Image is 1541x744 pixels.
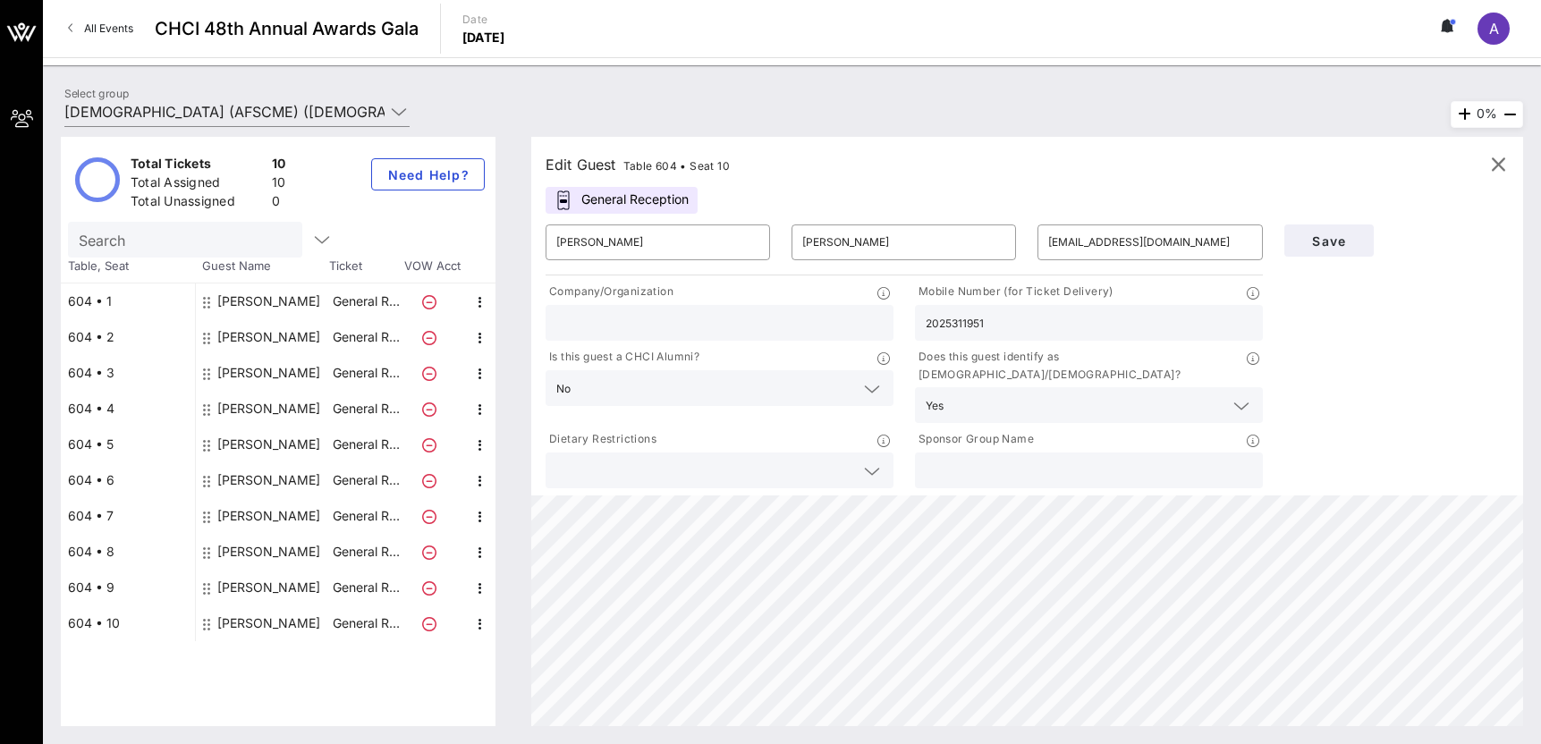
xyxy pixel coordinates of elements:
div: 604 • 6 [61,462,195,498]
div: Evelyn Haro [217,498,320,534]
div: Emiliano Martinez [217,462,320,498]
div: 0 [272,192,286,215]
div: No [546,370,893,406]
p: Is this guest a CHCI Alumni? [546,348,699,367]
span: Ticket [329,258,401,275]
div: Yes [926,400,944,412]
div: 604 • 2 [61,319,195,355]
button: Save [1284,224,1374,257]
span: A [1489,20,1499,38]
p: Company/Organization [546,283,673,301]
p: General R… [330,391,402,427]
div: 604 • 8 [61,534,195,570]
p: General R… [330,355,402,391]
p: Mobile Number (for Ticket Delivery) [915,283,1113,301]
div: 604 • 7 [61,498,195,534]
div: 604 • 10 [61,605,195,641]
div: 604 • 3 [61,355,195,391]
div: 10 [272,155,286,177]
button: Need Help? [371,158,485,190]
span: Need Help? [386,167,470,182]
p: Dietary Restrictions [546,430,656,449]
p: [DATE] [462,29,505,46]
p: General R… [330,498,402,534]
div: 604 • 1 [61,283,195,319]
div: Total Unassigned [131,192,265,215]
p: General R… [330,570,402,605]
div: Laura MacDonald [217,283,320,319]
div: Edit Guest [546,152,730,177]
span: CHCI 48th Annual Awards Gala [155,15,419,42]
p: Does this guest identify as [DEMOGRAPHIC_DATA]/[DEMOGRAPHIC_DATA]? [915,348,1247,384]
p: General R… [330,534,402,570]
span: Guest Name [195,258,329,275]
div: Adriana Bonilla [217,605,320,641]
div: A [1477,13,1510,45]
div: 604 • 4 [61,391,195,427]
p: Date [462,11,505,29]
p: General R… [330,605,402,641]
p: General R… [330,283,402,319]
div: Total Tickets [131,155,265,177]
p: Sponsor Group Name [915,430,1034,449]
div: Yes [915,387,1263,423]
p: General R… [330,462,402,498]
div: Pablo Ros [217,570,320,605]
div: 604 • 9 [61,570,195,605]
input: Email* [1048,228,1251,257]
div: Total Assigned [131,173,265,196]
span: Save [1299,233,1359,249]
div: Adam Breihan [217,534,320,570]
p: General R… [330,427,402,462]
div: Andrea Rodriguez [217,427,320,462]
div: 0% [1451,101,1523,128]
p: General R… [330,319,402,355]
div: No [556,383,571,395]
div: Freddy Rodriguez [217,391,320,427]
input: Last Name* [802,228,1005,257]
div: 604 • 5 [61,427,195,462]
input: First Name* [556,228,759,257]
div: Desiree Hoffman [217,355,320,391]
span: VOW Acct [401,258,463,275]
span: All Events [84,21,133,35]
span: Table 604 • Seat 10 [623,159,731,173]
div: 10 [272,173,286,196]
div: General Reception [546,187,698,214]
div: Julia Santos [217,319,320,355]
a: All Events [57,14,144,43]
label: Select group [64,87,129,100]
span: Table, Seat [61,258,195,275]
